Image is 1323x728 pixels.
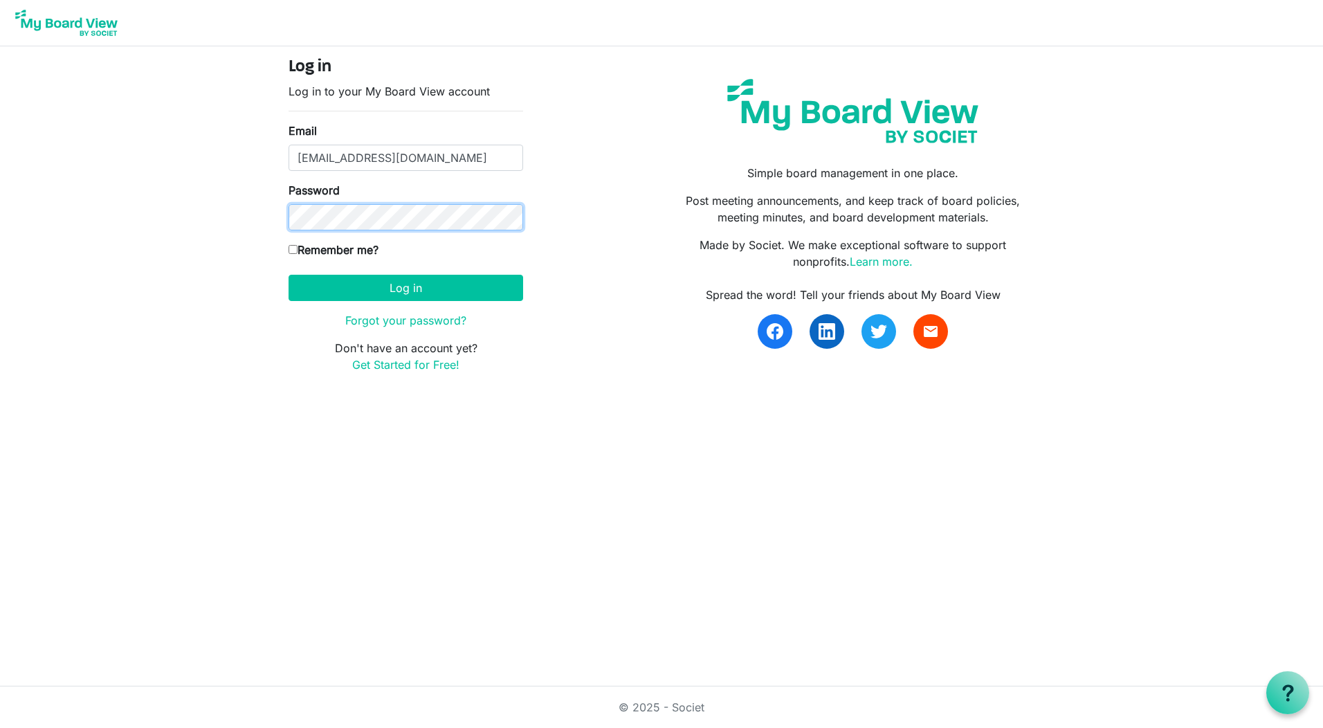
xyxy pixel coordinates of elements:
input: Remember me? [289,245,298,254]
p: Don't have an account yet? [289,340,523,373]
img: My Board View Logo [11,6,122,40]
p: Made by Societ. We make exceptional software to support nonprofits. [672,237,1034,270]
p: Post meeting announcements, and keep track of board policies, meeting minutes, and board developm... [672,192,1034,226]
div: Spread the word! Tell your friends about My Board View [672,286,1034,303]
p: Log in to your My Board View account [289,83,523,100]
a: Forgot your password? [345,313,466,327]
a: Learn more. [850,255,913,269]
button: Log in [289,275,523,301]
label: Email [289,122,317,139]
a: email [913,314,948,349]
label: Password [289,182,340,199]
img: facebook.svg [767,323,783,340]
label: Remember me? [289,242,378,258]
span: email [922,323,939,340]
img: twitter.svg [870,323,887,340]
img: my-board-view-societ.svg [717,69,989,154]
a: © 2025 - Societ [619,700,704,714]
a: Get Started for Free! [352,358,459,372]
h4: Log in [289,57,523,78]
img: linkedin.svg [819,323,835,340]
p: Simple board management in one place. [672,165,1034,181]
